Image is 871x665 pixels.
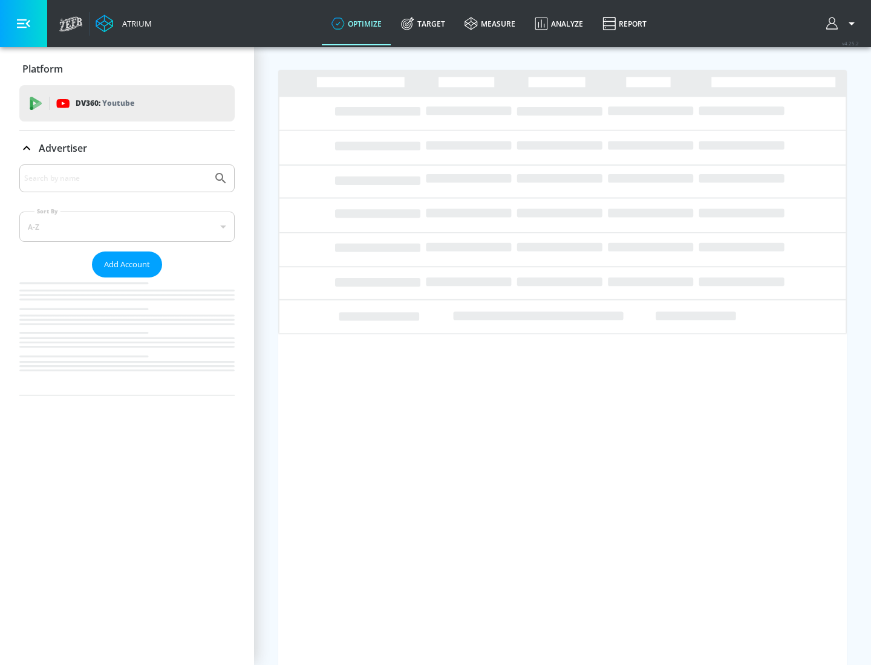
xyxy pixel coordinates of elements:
p: Platform [22,62,63,76]
div: DV360: Youtube [19,85,235,122]
div: Advertiser [19,131,235,165]
input: Search by name [24,170,207,186]
nav: list of Advertiser [19,277,235,395]
label: Sort By [34,207,60,215]
div: Atrium [117,18,152,29]
p: Youtube [102,97,134,109]
div: Advertiser [19,164,235,395]
span: v 4.25.2 [842,40,859,47]
span: Add Account [104,258,150,271]
a: Target [391,2,455,45]
a: Atrium [96,15,152,33]
a: measure [455,2,525,45]
a: optimize [322,2,391,45]
a: Report [593,2,656,45]
p: DV360: [76,97,134,110]
a: Analyze [525,2,593,45]
div: Platform [19,52,235,86]
button: Add Account [92,251,162,277]
p: Advertiser [39,141,87,155]
div: A-Z [19,212,235,242]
